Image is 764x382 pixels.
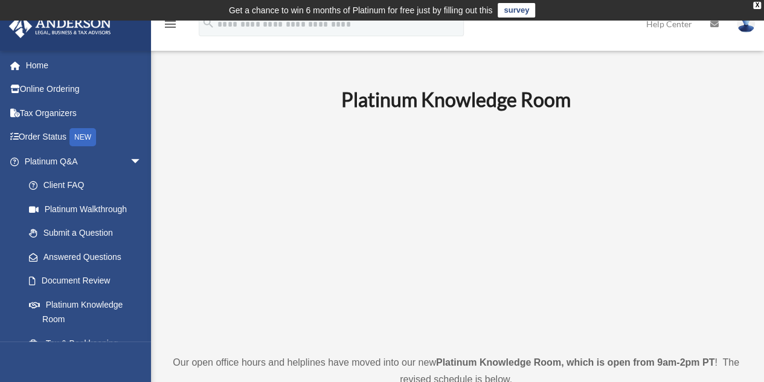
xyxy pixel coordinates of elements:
[8,149,160,173] a: Platinum Q&Aarrow_drop_down
[163,21,178,31] a: menu
[5,15,115,38] img: Anderson Advisors Platinum Portal
[341,88,571,111] b: Platinum Knowledge Room
[498,3,535,18] a: survey
[8,101,160,125] a: Tax Organizers
[130,149,154,174] span: arrow_drop_down
[17,331,160,370] a: Tax & Bookkeeping Packages
[17,245,160,269] a: Answered Questions
[8,125,160,150] a: Order StatusNEW
[753,2,761,9] div: close
[69,128,96,146] div: NEW
[17,173,160,198] a: Client FAQ
[8,53,160,77] a: Home
[275,128,637,332] iframe: 231110_Toby_KnowledgeRoom
[8,77,160,102] a: Online Ordering
[17,293,154,331] a: Platinum Knowledge Room
[17,221,160,245] a: Submit a Question
[202,16,215,30] i: search
[17,197,160,221] a: Platinum Walkthrough
[436,357,714,367] strong: Platinum Knowledge Room, which is open from 9am-2pm PT
[17,269,160,293] a: Document Review
[229,3,493,18] div: Get a chance to win 6 months of Platinum for free just by filling out this
[163,17,178,31] i: menu
[737,15,755,33] img: User Pic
